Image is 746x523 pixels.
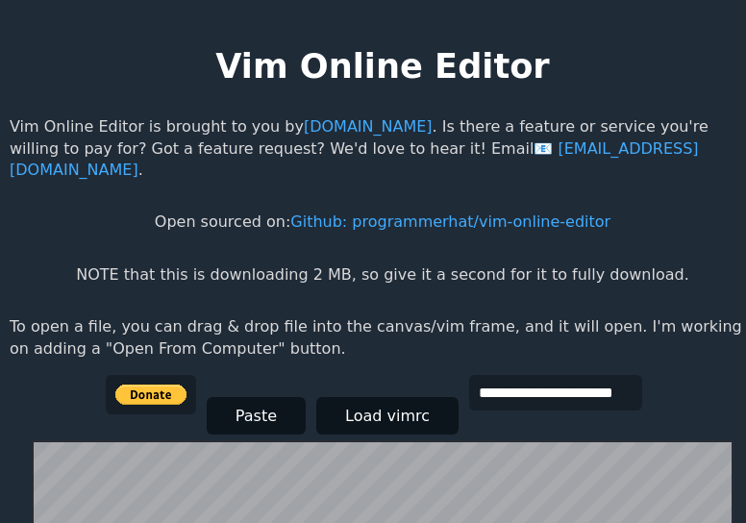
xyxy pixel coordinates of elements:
p: Open sourced on: [155,212,610,233]
a: Github: programmerhat/vim-online-editor [290,212,610,231]
button: Load vimrc [316,397,459,435]
a: [EMAIL_ADDRESS][DOMAIN_NAME] [10,139,699,179]
p: NOTE that this is downloading 2 MB, so give it a second for it to fully download. [76,264,688,286]
h1: Vim Online Editor [215,42,549,89]
a: [DOMAIN_NAME] [304,117,433,136]
button: Paste [207,397,306,435]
